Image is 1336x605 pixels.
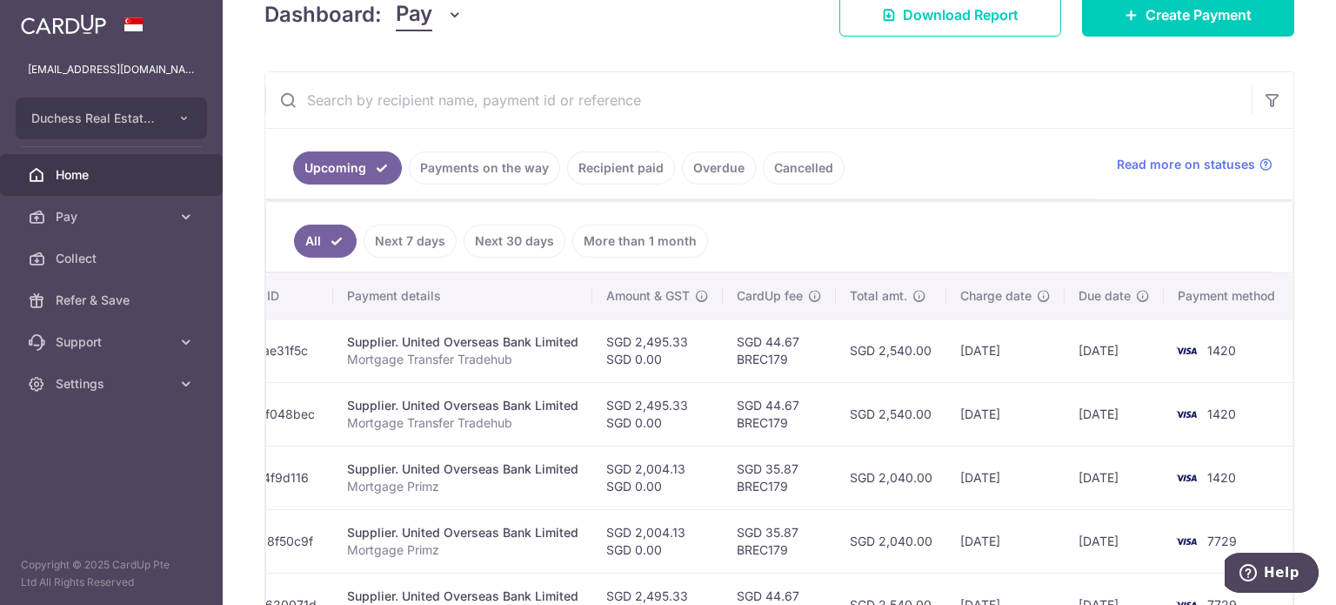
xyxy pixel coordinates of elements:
button: Duchess Real Estate Investment Pte Ltd [16,97,207,139]
span: Total amt. [850,287,907,305]
span: Create Payment [1146,4,1252,25]
td: SGD 2,495.33 SGD 0.00 [592,382,723,446]
td: SGD 35.87 BREC179 [723,446,836,509]
input: Search by recipient name, payment id or reference [265,72,1252,128]
img: Bank Card [1169,404,1204,425]
span: 1420 [1207,470,1236,485]
th: Payment details [333,273,592,319]
td: [DATE] [946,319,1065,382]
td: SGD 2,040.00 [836,509,946,573]
span: Help [39,12,75,28]
a: Cancelled [763,151,845,185]
div: Supplier. United Overseas Bank Limited [347,460,578,478]
p: [EMAIL_ADDRESS][DOMAIN_NAME] [28,61,195,78]
img: Bank Card [1169,467,1204,488]
td: SGD 2,004.13 SGD 0.00 [592,509,723,573]
a: Payments on the way [409,151,560,185]
img: CardUp [21,14,106,35]
p: Mortgage Primz [347,478,578,495]
td: [DATE] [1065,319,1164,382]
td: SGD 44.67 BREC179 [723,319,836,382]
td: [DATE] [1065,509,1164,573]
p: Mortgage Transfer Tradehub [347,414,578,432]
td: SGD 2,495.33 SGD 0.00 [592,319,723,382]
span: Support [56,333,170,351]
span: 1420 [1207,407,1236,421]
td: [DATE] [1065,382,1164,446]
span: Home [56,166,170,184]
div: Supplier. United Overseas Bank Limited [347,397,578,414]
td: txn_e2aef048bec [199,382,333,446]
img: Bank Card [1169,340,1204,361]
span: Collect [56,250,170,267]
td: [DATE] [946,509,1065,573]
td: [DATE] [946,446,1065,509]
th: Payment ID [199,273,333,319]
img: Bank Card [1169,531,1204,552]
span: Charge date [960,287,1032,305]
span: Download Report [903,4,1019,25]
td: SGD 2,540.00 [836,319,946,382]
span: 7729 [1207,534,1237,548]
th: Payment method [1164,273,1296,319]
td: SGD 2,540.00 [836,382,946,446]
span: Settings [56,375,170,393]
a: Recipient paid [567,151,675,185]
span: 1420 [1207,343,1236,358]
div: Supplier. United Overseas Bank Limited [347,588,578,605]
td: SGD 2,004.13 SGD 0.00 [592,446,723,509]
td: SGD 2,040.00 [836,446,946,509]
div: Supplier. United Overseas Bank Limited [347,524,578,541]
a: Next 7 days [364,225,457,258]
p: Mortgage Transfer Tradehub [347,351,578,368]
a: All [294,225,357,258]
span: Duchess Real Estate Investment Pte Ltd [31,110,160,127]
div: Supplier. United Overseas Bank Limited [347,333,578,351]
span: Due date [1079,287,1131,305]
a: Read more on statuses [1117,156,1273,173]
a: Next 30 days [464,225,565,258]
span: CardUp fee [737,287,803,305]
td: txn_0515ae31f5c [199,319,333,382]
td: txn_22528f50c9f [199,509,333,573]
a: More than 1 month [572,225,708,258]
td: SGD 44.67 BREC179 [723,382,836,446]
td: [DATE] [946,382,1065,446]
p: Mortgage Primz [347,541,578,559]
td: SGD 35.87 BREC179 [723,509,836,573]
span: Pay [56,208,170,225]
span: Read more on statuses [1117,156,1255,173]
span: Amount & GST [606,287,690,305]
a: Overdue [682,151,756,185]
span: Refer & Save [56,292,170,309]
iframe: Opens a widget where you can find more information [1225,553,1319,596]
td: txn_c2bf4f9d116 [199,446,333,509]
td: [DATE] [1065,446,1164,509]
a: Upcoming [293,151,402,185]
